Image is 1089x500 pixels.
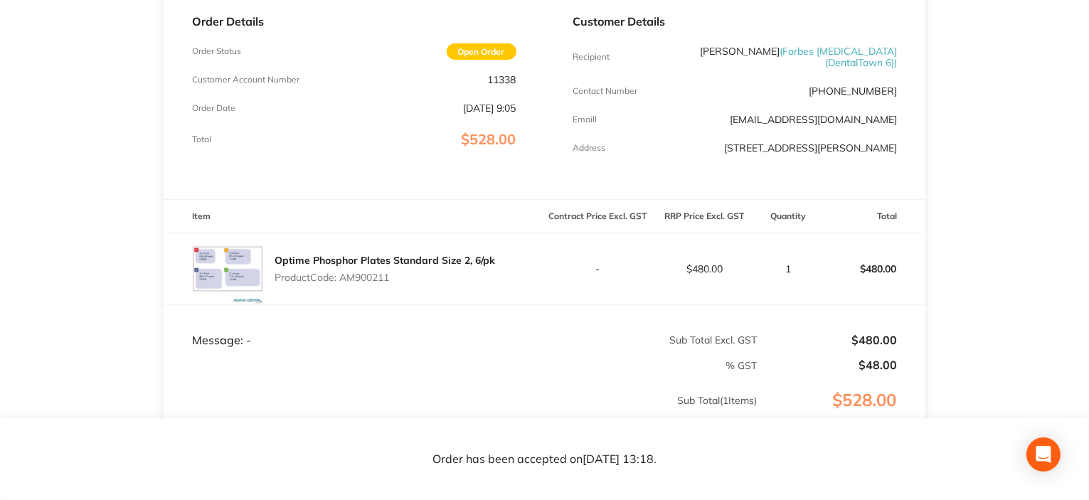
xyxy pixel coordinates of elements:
p: Order Details [192,15,516,28]
p: Recipient [573,52,610,62]
p: Sub Total ( 1 Items) [164,395,758,435]
p: Product Code: AM900211 [275,272,495,283]
p: - [546,263,651,275]
th: RRP Price Excl. GST [652,200,758,233]
p: $480.00 [652,263,758,275]
p: Customer Details [573,15,898,28]
p: Customer Account Number [192,75,299,85]
p: $528.00 [759,390,925,439]
td: Message: - [164,305,545,348]
p: % GST [164,360,758,371]
p: 11338 [488,74,516,85]
p: Emaill [573,115,597,124]
span: Open Order [447,43,516,60]
img: b3k1aWtoMw [192,233,263,304]
p: Order has been accepted on [DATE] 13:18 . [432,453,657,466]
p: Sub Total Excl. GST [546,334,758,346]
p: $480.00 [819,252,925,286]
span: $528.00 [462,130,516,148]
p: Order Date [192,103,235,113]
th: Quantity [758,200,819,233]
a: Optime Phosphor Plates Standard Size 2, 6/pk [275,254,495,267]
a: [EMAIL_ADDRESS][DOMAIN_NAME] [730,113,897,126]
p: $48.00 [759,358,898,371]
th: Contract Price Excl. GST [545,200,652,233]
p: Contact Number [573,86,638,96]
th: Total [819,200,925,233]
p: [DATE] 9:05 [464,102,516,114]
p: [PHONE_NUMBER] [809,85,897,97]
th: Item [164,200,545,233]
p: Order Status [192,46,241,56]
p: $480.00 [759,334,898,346]
span: ( Forbes [MEDICAL_DATA] (DentalTown 6) ) [780,45,897,69]
p: Total [192,134,211,144]
p: Address [573,143,606,153]
p: [STREET_ADDRESS][PERSON_NAME] [724,142,897,154]
div: Open Intercom Messenger [1026,437,1061,472]
p: [PERSON_NAME] [681,46,897,68]
p: 1 [759,263,819,275]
